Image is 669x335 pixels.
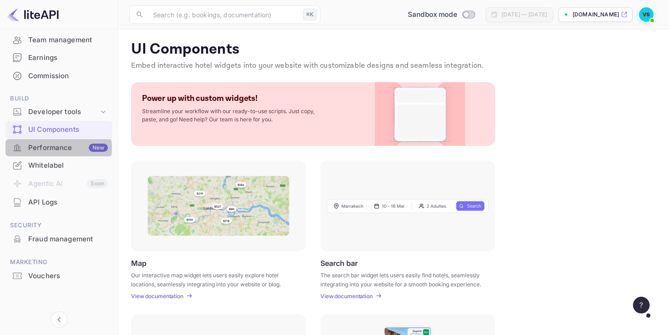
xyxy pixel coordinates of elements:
img: VARUN SARDA [639,7,654,22]
div: API Logs [28,197,108,208]
img: Map Frame [147,176,289,236]
p: View documentation [131,293,183,300]
p: [DOMAIN_NAME] [573,10,619,19]
p: Embed interactive hotel widgets into your website with customizable designs and seamless integrat... [131,60,656,71]
a: PerformanceNew [5,139,112,156]
div: Developer tools [5,104,112,120]
p: Power up with custom widgets! [142,93,258,104]
a: Whitelabel [5,157,112,174]
a: Commission [5,67,112,84]
div: Performance [28,143,108,153]
div: API Logs [5,194,112,211]
a: UI Components [5,121,112,138]
a: View documentation [131,293,186,300]
a: Team management [5,31,112,48]
div: Vouchers [5,267,112,285]
a: Vouchers [5,267,112,284]
div: UI Components [28,125,108,135]
div: [DATE] — [DATE] [502,10,547,19]
div: Fraud management [5,230,112,248]
span: Marketing [5,257,112,267]
p: UI Components [131,40,656,59]
div: Vouchers [28,271,108,281]
div: Team management [5,31,112,49]
span: Security [5,220,112,230]
div: New [89,144,108,152]
p: Search bar [320,259,358,267]
div: UI Components [5,121,112,139]
span: Sandbox mode [408,10,457,20]
a: API Logs [5,194,112,210]
span: Build [5,94,112,104]
img: LiteAPI logo [7,7,59,22]
div: Whitelabel [5,157,112,175]
div: ⌘K [303,9,317,20]
img: Custom Widget PNG [383,82,457,146]
p: Streamline your workflow with our ready-to-use scripts. Just copy, paste, and go! Need help? Our ... [142,107,324,124]
a: View documentation [320,293,375,300]
div: Whitelabel [28,160,108,171]
a: Earnings [5,49,112,66]
p: View documentation [320,293,373,300]
div: Commission [5,67,112,85]
img: Search Frame [327,199,489,213]
div: Fraud management [28,234,108,245]
div: Earnings [5,49,112,67]
div: Developer tools [28,107,99,117]
div: Switch to Production mode [404,10,478,20]
input: Search (e.g. bookings, documentation) [147,5,299,24]
p: Our interactive map widget lets users easily explore hotel locations, seamlessly integrating into... [131,271,294,287]
button: Collapse navigation [51,311,67,328]
div: Earnings [28,53,108,63]
div: Team management [28,35,108,45]
a: Fraud management [5,230,112,247]
p: Map [131,259,147,267]
div: Commission [28,71,108,81]
p: The search bar widget lets users easily find hotels, seamlessly integrating into your website for... [320,271,484,287]
div: PerformanceNew [5,139,112,157]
